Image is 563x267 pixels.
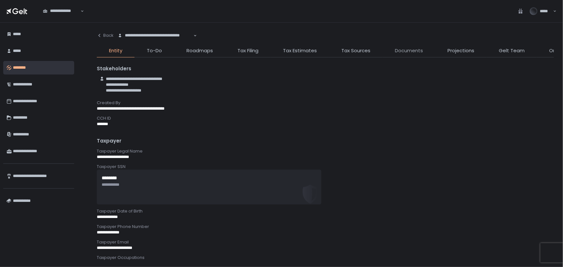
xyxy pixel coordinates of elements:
div: Taxpayer SSN [97,164,554,170]
button: Back [97,29,114,42]
span: Entity [109,47,122,54]
div: Search for option [39,5,84,18]
span: Roadmaps [186,47,213,54]
span: Tax Estimates [283,47,317,54]
div: Back [97,33,114,38]
span: Tax Sources [341,47,370,54]
div: Taxpayer Phone Number [97,224,554,230]
span: Tax Filing [237,47,258,54]
div: Search for option [114,29,197,43]
div: Taxpayer Occupations [97,255,554,261]
span: Gelt Team [499,47,525,54]
div: Taxpayer Date of Birth [97,208,554,214]
div: CCH ID [97,115,554,121]
span: To-Do [147,47,162,54]
span: Documents [395,47,423,54]
div: Created By [97,100,554,106]
input: Search for option [118,38,193,45]
div: Taxpayer [97,137,554,145]
div: Taxpayer Email [97,239,554,245]
div: Taxpayer Legal Name [97,148,554,154]
input: Search for option [43,14,80,20]
span: Projections [447,47,474,54]
div: Stakeholders [97,65,554,73]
